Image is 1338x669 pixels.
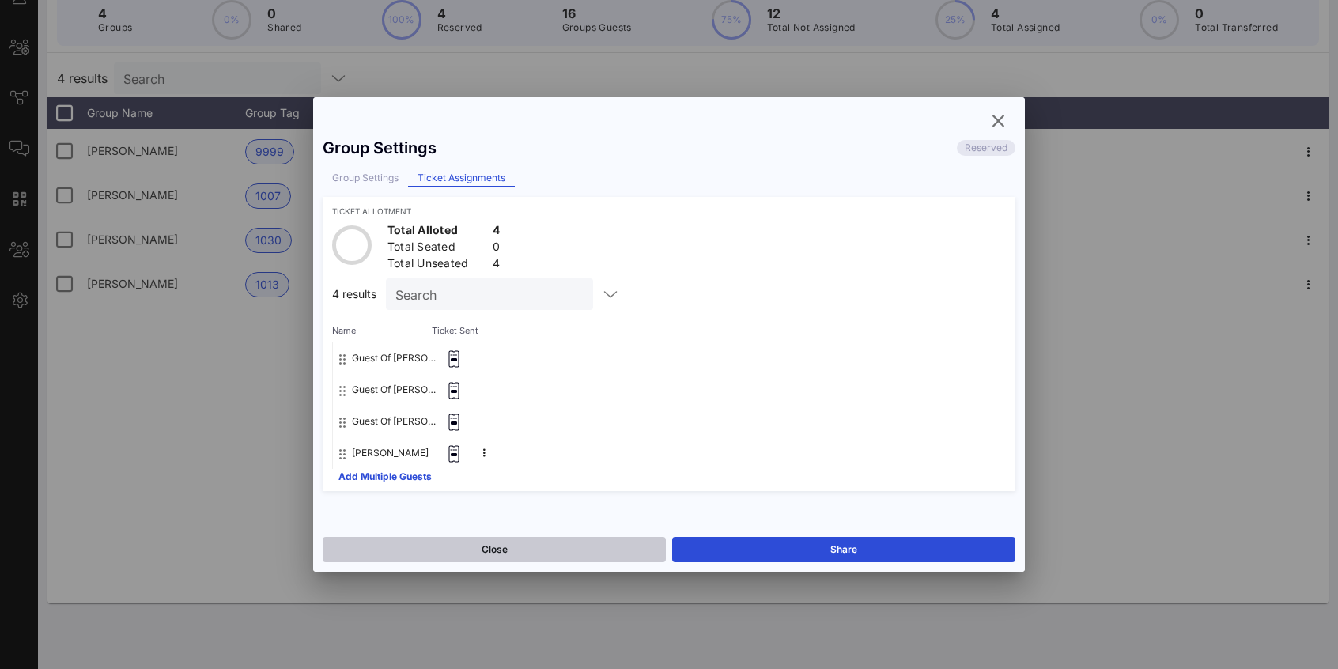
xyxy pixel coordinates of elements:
[352,406,436,437] button: Guest Of [PERSON_NAME]
[957,140,1015,156] div: Reserved
[352,342,436,374] button: Guest Of [PERSON_NAME]
[432,326,468,335] span: Ticket Sent
[672,537,1015,562] button: Share
[493,222,500,242] div: 4
[493,255,500,275] div: 4
[323,170,408,187] div: Group Settings
[338,472,432,482] button: Add Multiple Guests
[387,255,486,275] div: Total Unseated
[332,326,435,335] span: Name
[352,374,436,406] button: Guest Of [PERSON_NAME]
[323,537,666,562] button: Close
[332,289,376,299] span: 4 results
[352,437,429,469] button: [PERSON_NAME]
[332,206,1006,216] div: Ticket Allotment
[323,138,437,157] div: Group Settings
[387,222,486,242] div: Total Alloted
[387,239,486,259] div: Total Seated
[493,239,500,259] div: 0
